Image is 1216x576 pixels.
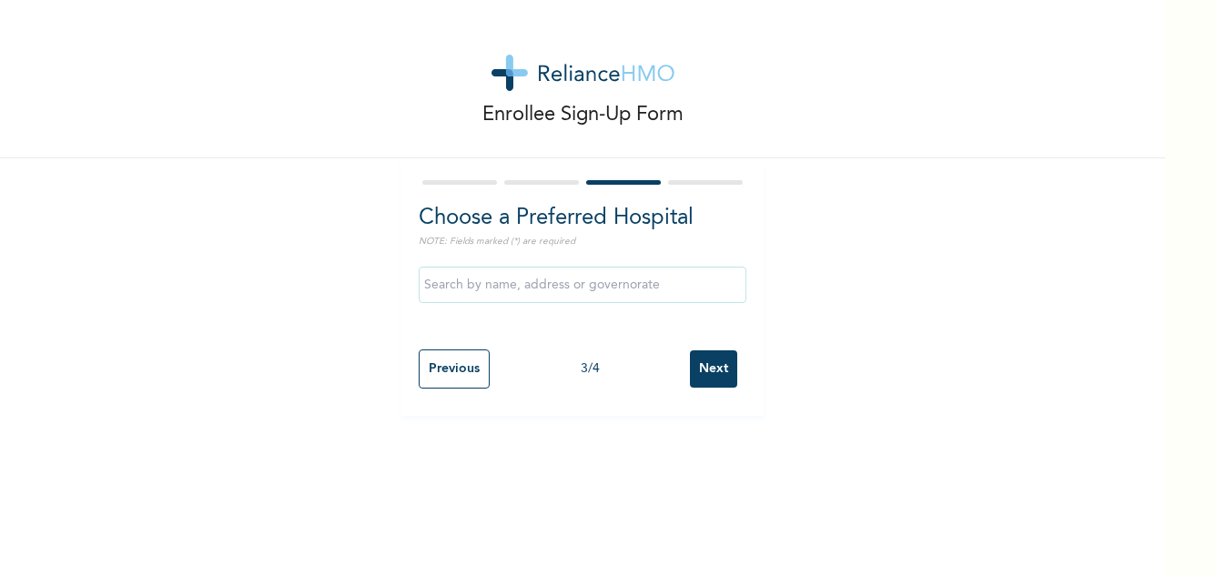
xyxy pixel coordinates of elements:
[490,359,690,379] div: 3 / 4
[482,100,684,130] p: Enrollee Sign-Up Form
[690,350,737,388] input: Next
[491,55,674,91] img: logo
[419,349,490,389] input: Previous
[419,235,746,248] p: NOTE: Fields marked (*) are required
[419,267,746,303] input: Search by name, address or governorate
[419,202,746,235] h2: Choose a Preferred Hospital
